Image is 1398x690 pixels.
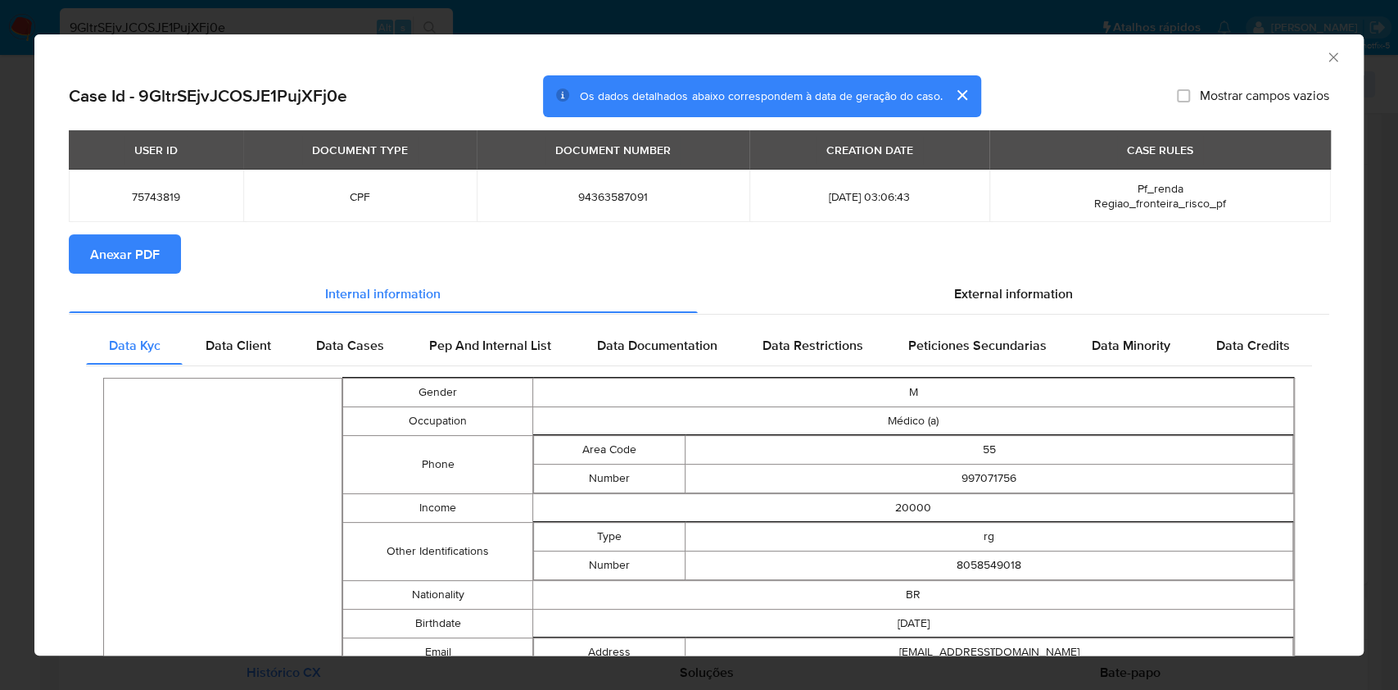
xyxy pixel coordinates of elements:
div: CREATION DATE [817,136,923,164]
td: Type [534,522,685,551]
span: 75743819 [88,189,224,204]
td: Number [534,551,685,579]
td: Gender [342,378,532,406]
div: Detailed info [69,274,1329,313]
td: Phone [342,435,532,493]
span: Anexar PDF [90,236,160,272]
td: Email [342,638,532,667]
button: Anexar PDF [69,234,181,274]
span: Data Minority [1092,335,1170,354]
span: Data Credits [1215,335,1289,354]
input: Mostrar campos vazios [1177,89,1190,102]
h2: Case Id - 9GltrSEjvJCOSJE1PujXFj0e [69,85,347,107]
span: [DATE] 03:06:43 [769,189,970,204]
td: 8058549018 [685,551,1293,579]
span: Data Client [206,335,271,354]
td: 55 [685,435,1293,464]
td: [DATE] [533,609,1294,638]
span: 94363587091 [496,189,730,204]
td: rg [685,522,1293,551]
td: Occupation [342,406,532,435]
span: Data Kyc [109,335,161,354]
td: 20000 [533,493,1294,522]
div: Detailed internal info [86,325,1312,365]
div: USER ID [124,136,188,164]
div: closure-recommendation-modal [34,34,1364,656]
div: DOCUMENT TYPE [302,136,418,164]
button: Fechar a janela [1325,49,1340,64]
div: DOCUMENT NUMBER [545,136,681,164]
td: M [533,378,1294,406]
td: [EMAIL_ADDRESS][DOMAIN_NAME] [685,638,1293,666]
span: Os dados detalhados abaixo correspondem à data de geração do caso. [580,88,942,104]
td: Birthdate [342,609,532,638]
td: Médico (a) [533,406,1294,435]
span: Data Restrictions [762,335,863,354]
td: Area Code [534,435,685,464]
span: Data Cases [316,335,384,354]
span: Internal information [325,284,441,302]
span: External information [954,284,1073,302]
td: Other Identifications [342,522,532,580]
button: cerrar [942,75,981,115]
td: Address [534,638,685,666]
span: Pf_renda [1137,180,1183,197]
span: Mostrar campos vazios [1200,88,1329,104]
td: BR [533,580,1294,609]
td: Number [534,464,685,493]
span: CPF [263,189,457,204]
div: CASE RULES [1117,136,1203,164]
span: Peticiones Secundarias [908,335,1047,354]
td: Income [342,493,532,522]
td: Nationality [342,580,532,609]
span: Regiao_fronteira_risco_pf [1094,195,1226,211]
span: Data Documentation [596,335,717,354]
td: 997071756 [685,464,1293,493]
span: Pep And Internal List [429,335,551,354]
